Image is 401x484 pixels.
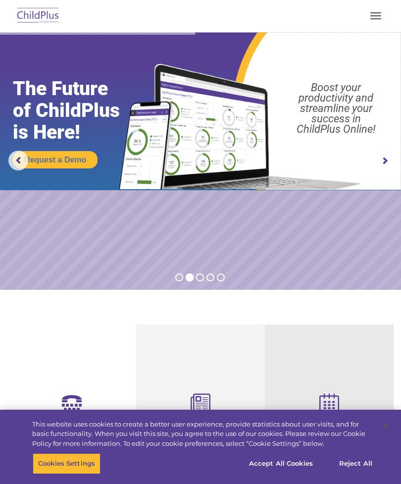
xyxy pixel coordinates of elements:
[13,78,141,143] rs-layer: The Future of ChildPlus is Here!
[13,151,98,168] a: Request a Demo
[32,420,373,449] div: This website uses cookies to create a better user experience, provide statistics about user visit...
[325,453,387,474] button: Reject All
[33,453,100,474] button: Cookies Settings
[374,415,396,436] button: Close
[244,453,318,474] button: Accept All Cookies
[277,82,396,134] rs-layer: Boost your productivity and streamline your success in ChildPlus Online!
[15,4,61,28] img: ChildPlus by Procare Solutions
